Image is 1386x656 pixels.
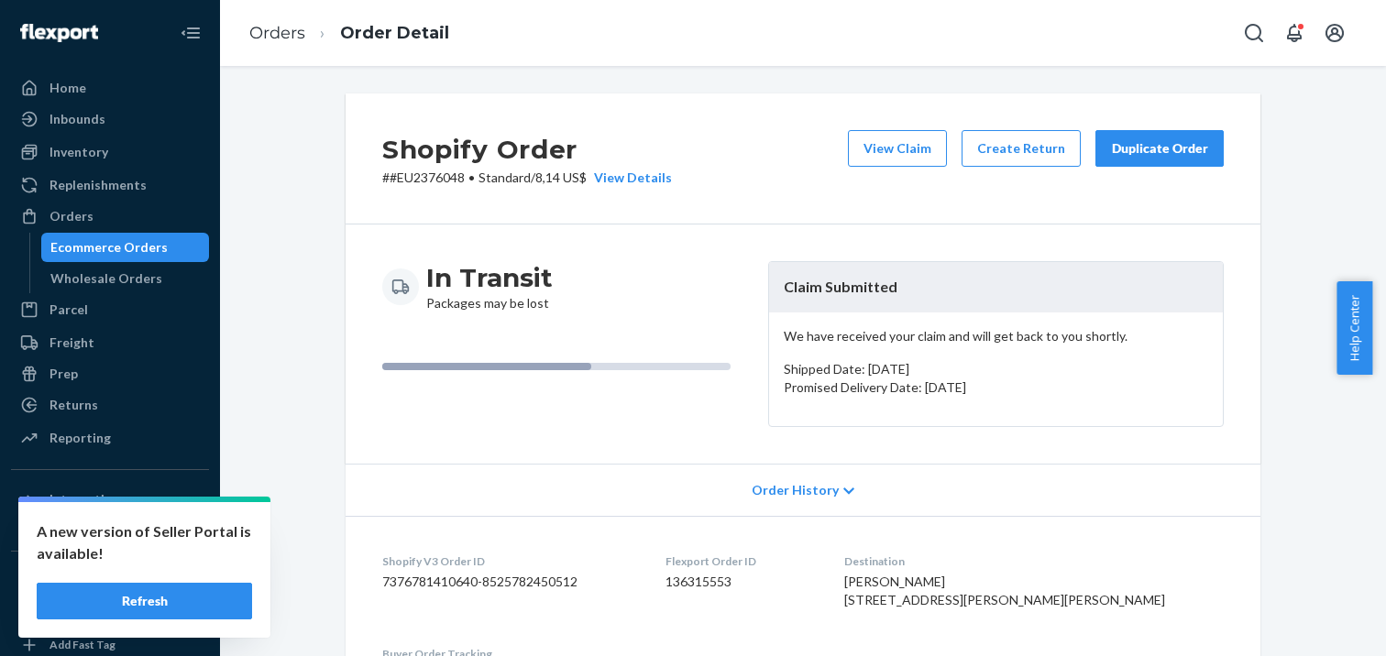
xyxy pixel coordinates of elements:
[844,553,1224,569] dt: Destination
[49,207,93,225] div: Orders
[1236,15,1272,51] button: Open Search Box
[752,481,839,499] span: Order History
[11,597,209,627] a: Shopify Fast Tags
[49,396,98,414] div: Returns
[11,521,209,543] a: Add Integration
[49,143,108,161] div: Inventory
[249,23,305,43] a: Orders
[11,73,209,103] a: Home
[11,485,209,514] button: Integrations
[1336,281,1372,375] button: Help Center
[844,574,1165,607] span: [PERSON_NAME] [STREET_ADDRESS][PERSON_NAME][PERSON_NAME]
[382,130,672,169] h2: Shopify Order
[962,130,1081,167] button: Create Return
[49,301,88,319] div: Parcel
[49,637,115,652] div: Add Fast Tag
[50,269,162,288] div: Wholesale Orders
[478,169,531,185] span: Standard
[37,520,252,564] p: A new version of Seller Portal is available!
[49,490,126,508] div: Integrations
[11,390,209,420] a: Returns
[49,176,147,194] div: Replenishments
[784,378,1208,397] p: Promised Delivery Date: [DATE]
[769,262,1223,312] header: Claim Submitted
[382,169,672,187] p: # #EU2376048 / 8,14 US$
[11,566,209,596] button: Fast Tags
[49,429,111,447] div: Reporting
[426,261,553,294] h3: In Transit
[11,137,209,167] a: Inventory
[41,233,210,262] a: Ecommerce Orders
[49,110,105,128] div: Inbounds
[1095,130,1224,167] button: Duplicate Order
[235,6,464,60] ol: breadcrumbs
[50,238,168,257] div: Ecommerce Orders
[49,365,78,383] div: Prep
[784,327,1208,345] p: We have received your claim and will get back to you shortly.
[1276,15,1313,51] button: Open notifications
[41,264,210,293] a: Wholesale Orders
[382,573,636,591] dd: 7376781410640-8525782450512
[468,169,475,185] span: •
[665,553,815,569] dt: Flexport Order ID
[587,169,672,187] button: View Details
[11,202,209,231] a: Orders
[11,634,209,656] a: Add Fast Tag
[49,333,94,352] div: Freight
[172,15,209,51] button: Close Navigation
[784,360,1208,378] p: Shipped Date: [DATE]
[11,104,209,134] a: Inbounds
[848,130,947,167] button: View Claim
[20,24,98,42] img: Flexport logo
[37,583,252,619] button: Refresh
[49,79,86,97] div: Home
[382,553,636,569] dt: Shopify V3 Order ID
[11,170,209,200] a: Replenishments
[426,261,553,312] div: Packages may be lost
[11,295,209,324] a: Parcel
[11,423,209,453] a: Reporting
[340,23,449,43] a: Order Detail
[1111,139,1208,158] div: Duplicate Order
[665,573,815,591] dd: 136315553
[11,359,209,388] a: Prep
[1316,15,1353,51] button: Open account menu
[11,328,209,357] a: Freight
